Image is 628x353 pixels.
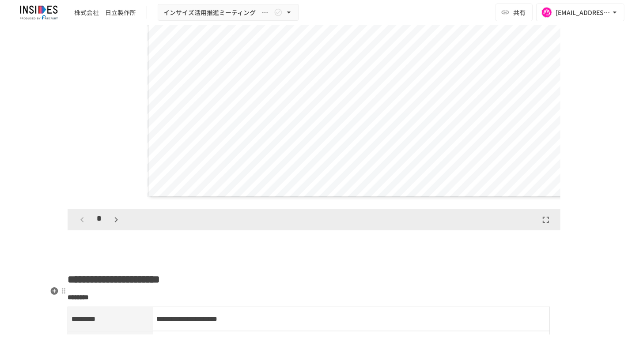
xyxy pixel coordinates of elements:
div: [EMAIL_ADDRESS][DOMAIN_NAME] [556,7,610,18]
button: [EMAIL_ADDRESS][DOMAIN_NAME] [536,4,624,21]
span: インサイズ活用推進ミーティング ～1回目～ [163,7,272,18]
span: 共有 [513,8,526,17]
div: 株式会社 日立製作所 [74,8,136,17]
img: JmGSPSkPjKwBq77AtHmwC7bJguQHJlCRQfAXtnx4WuV [11,5,67,19]
button: 共有 [496,4,533,21]
button: インサイズ活用推進ミーティング ～1回目～ [158,4,299,21]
